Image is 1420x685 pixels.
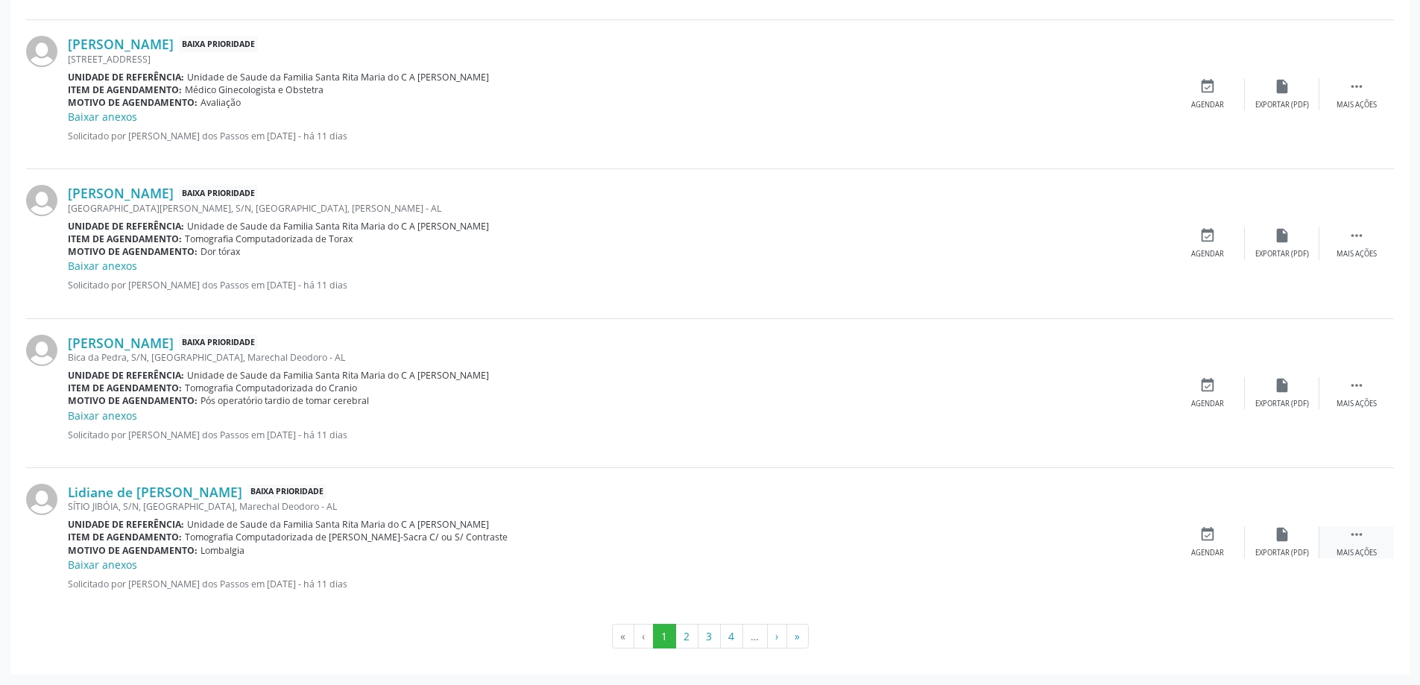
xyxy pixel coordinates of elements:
i: event_available [1199,227,1216,244]
b: Unidade de referência: [68,369,184,382]
div: Bica da Pedra, S/N, [GEOGRAPHIC_DATA], Marechal Deodoro - AL [68,351,1170,364]
div: Agendar [1191,548,1224,558]
p: Solicitado por [PERSON_NAME] dos Passos em [DATE] - há 11 dias [68,130,1170,142]
b: Unidade de referência: [68,71,184,83]
div: Mais ações [1337,548,1377,558]
span: Unidade de Saude da Familia Santa Rita Maria do C A [PERSON_NAME] [187,71,489,83]
div: Mais ações [1337,249,1377,259]
i:  [1348,227,1365,244]
a: Baixar anexos [68,110,137,124]
img: img [26,335,57,366]
p: Solicitado por [PERSON_NAME] dos Passos em [DATE] - há 11 dias [68,429,1170,441]
b: Motivo de agendamento: [68,96,198,109]
b: Motivo de agendamento: [68,245,198,258]
ul: Pagination [26,624,1394,649]
i: insert_drive_file [1274,78,1290,95]
a: [PERSON_NAME] [68,185,174,201]
button: Go to page 2 [675,624,698,649]
i: event_available [1199,526,1216,543]
p: Solicitado por [PERSON_NAME] dos Passos em [DATE] - há 11 dias [68,279,1170,291]
i: event_available [1199,78,1216,95]
span: Unidade de Saude da Familia Santa Rita Maria do C A [PERSON_NAME] [187,518,489,531]
div: Agendar [1191,399,1224,409]
img: img [26,185,57,216]
span: Tomografia Computadorizada de [PERSON_NAME]-Sacra C/ ou S/ Contraste [185,531,508,543]
a: [PERSON_NAME] [68,36,174,52]
a: [PERSON_NAME] [68,335,174,351]
span: Tomografia Computadorizada de Torax [185,233,353,245]
a: Baixar anexos [68,408,137,423]
i:  [1348,78,1365,95]
i: insert_drive_file [1274,526,1290,543]
button: Go to page 3 [698,624,721,649]
i:  [1348,377,1365,394]
span: Unidade de Saude da Familia Santa Rita Maria do C A [PERSON_NAME] [187,220,489,233]
div: Agendar [1191,249,1224,259]
b: Motivo de agendamento: [68,544,198,557]
b: Item de agendamento: [68,83,182,96]
div: Exportar (PDF) [1255,548,1309,558]
span: Lombalgia [201,544,244,557]
b: Item de agendamento: [68,233,182,245]
button: Go to page 1 [653,624,676,649]
b: Item de agendamento: [68,382,182,394]
img: img [26,484,57,515]
div: [GEOGRAPHIC_DATA][PERSON_NAME], S/N, [GEOGRAPHIC_DATA], [PERSON_NAME] - AL [68,202,1170,215]
i: event_available [1199,377,1216,394]
span: Baixa Prioridade [179,186,258,201]
i:  [1348,526,1365,543]
b: Item de agendamento: [68,531,182,543]
i: insert_drive_file [1274,227,1290,244]
span: Baixa Prioridade [179,335,258,350]
a: Baixar anexos [68,558,137,572]
span: Baixa Prioridade [247,484,326,500]
b: Unidade de referência: [68,220,184,233]
button: Go to next page [767,624,787,649]
div: Mais ações [1337,100,1377,110]
div: Agendar [1191,100,1224,110]
a: Lidiane de [PERSON_NAME] [68,484,242,500]
span: Médico Ginecologista e Obstetra [185,83,324,96]
div: [STREET_ADDRESS] [68,53,1170,66]
button: Go to last page [786,624,809,649]
b: Motivo de agendamento: [68,394,198,407]
span: Tomografia Computadorizada do Cranio [185,382,357,394]
div: SÍTIO JIBÓIA, S/N, [GEOGRAPHIC_DATA], Marechal Deodoro - AL [68,500,1170,513]
img: img [26,36,57,67]
div: Exportar (PDF) [1255,399,1309,409]
i: insert_drive_file [1274,377,1290,394]
span: Dor tórax [201,245,240,258]
div: Exportar (PDF) [1255,100,1309,110]
span: Baixa Prioridade [179,37,258,52]
span: Avaliação [201,96,241,109]
p: Solicitado por [PERSON_NAME] dos Passos em [DATE] - há 11 dias [68,578,1170,590]
b: Unidade de referência: [68,518,184,531]
span: Unidade de Saude da Familia Santa Rita Maria do C A [PERSON_NAME] [187,369,489,382]
div: Exportar (PDF) [1255,249,1309,259]
a: Baixar anexos [68,259,137,273]
span: Pós operatório tardio de tomar cerebral [201,394,369,407]
div: Mais ações [1337,399,1377,409]
button: Go to page 4 [720,624,743,649]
